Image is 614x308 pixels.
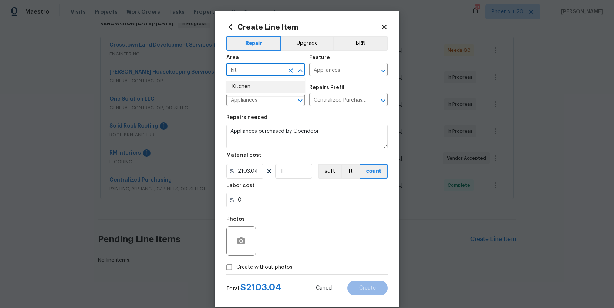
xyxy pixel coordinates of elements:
button: sqft [318,164,341,179]
button: Upgrade [281,36,334,51]
textarea: Appliances purchased by Opendoor [226,125,388,148]
button: count [360,164,388,179]
span: Create without photos [236,264,293,271]
h5: Area [226,55,239,60]
span: $ 2103.04 [240,283,281,292]
button: Open [295,95,306,106]
h5: Repairs Prefill [309,85,346,90]
li: Kitchen [226,81,305,93]
h2: Create Line Item [226,23,381,31]
span: Create [359,285,376,291]
button: Create [347,281,388,295]
button: Open [378,95,388,106]
button: Repair [226,36,281,51]
h5: Photos [226,217,245,222]
button: BRN [333,36,388,51]
span: Cancel [316,285,333,291]
h5: Feature [309,55,330,60]
button: Close [295,65,306,76]
button: ft [341,164,360,179]
h5: Repairs needed [226,115,267,120]
button: Cancel [304,281,344,295]
div: Total [226,284,281,292]
h5: Material cost [226,153,261,158]
button: Clear [286,65,296,76]
h5: Labor cost [226,183,254,188]
button: Open [378,65,388,76]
